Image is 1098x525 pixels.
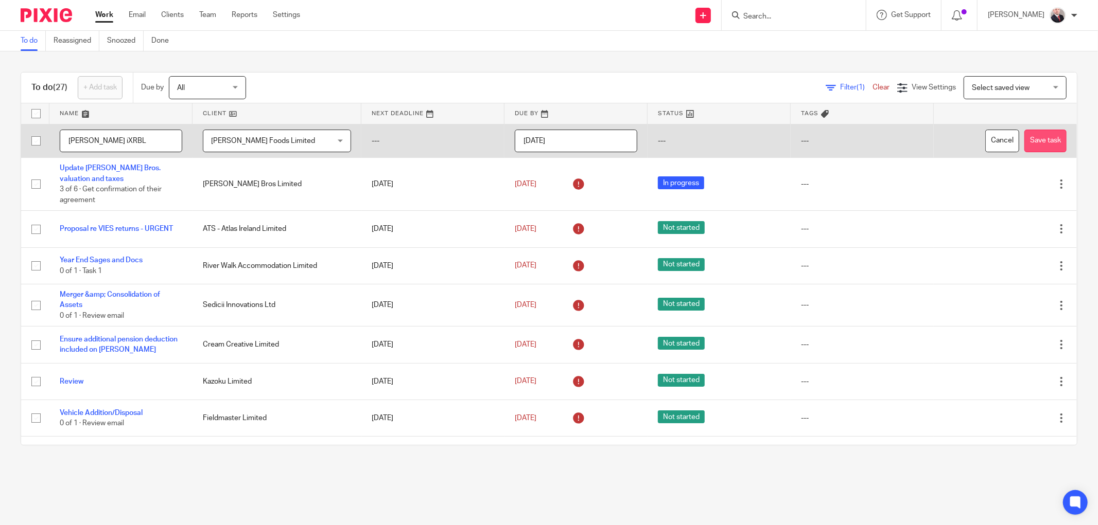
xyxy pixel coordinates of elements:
td: [DATE] [361,400,504,436]
span: [DATE] [515,414,536,422]
td: --- [791,124,934,158]
button: Save task [1024,130,1067,153]
a: Snoozed [107,31,144,51]
a: Ensure additional pension deduction included on [PERSON_NAME] [60,336,178,353]
a: Work [95,10,113,20]
span: [DATE] [515,341,536,348]
a: Vehicle Addition/Disposal [60,409,143,417]
span: (27) [53,83,67,92]
span: View Settings [912,84,956,91]
span: Not started [658,337,705,350]
button: Cancel [985,130,1019,153]
a: Email [129,10,146,20]
span: [DATE] [515,262,536,269]
span: [DATE] [515,180,536,188]
span: [DATE] [515,301,536,309]
td: [PERSON_NAME] Bros Limited [193,158,361,211]
td: [DATE] [361,363,504,400]
td: River Walk Accommodation Limited [193,247,361,284]
a: Clients [161,10,184,20]
span: (1) [857,84,865,91]
td: [DATE] [361,211,504,247]
td: [DATE] [361,158,504,211]
td: Sedicii Innovations Ltd [193,284,361,326]
img: ComerfordFoley-30PS%20-%20Ger%201.jpg [1050,7,1066,24]
input: Task name [60,130,182,153]
a: Review [60,378,83,385]
a: Reports [232,10,257,20]
span: Not started [658,374,705,387]
span: 0 of 1 · Task 1 [60,267,102,275]
span: [DATE] [515,225,536,232]
td: Cream Creative Limited [193,327,361,363]
span: [DATE] [515,378,536,385]
td: ATS - Atlas Ireland Limited [193,211,361,247]
div: --- [801,376,923,387]
a: + Add task [78,76,123,99]
img: Pixie [21,8,72,22]
p: [PERSON_NAME] [988,10,1044,20]
span: Not started [658,410,705,423]
h1: To do [31,82,67,93]
div: --- [801,261,923,271]
p: Due by [141,82,164,93]
td: [DATE] [361,247,504,284]
span: 3 of 6 · Get confirmation of their agreement [60,186,162,204]
span: Get Support [891,11,931,19]
a: Proposal re VIES returns - URGENT [60,225,173,232]
input: Search [742,12,835,22]
td: [DATE] [361,437,504,473]
div: --- [801,300,923,310]
a: Reassigned [54,31,99,51]
a: Done [151,31,177,51]
span: All [177,84,185,92]
span: In progress [658,176,704,189]
a: Clear [873,84,890,91]
td: --- [648,124,791,158]
input: Use the arrow keys to pick a date [515,130,637,153]
span: [PERSON_NAME] Foods Limited [211,137,315,144]
span: Not started [658,221,705,234]
span: 0 of 1 · Review email [60,420,124,427]
span: Tags [801,111,818,116]
div: --- [801,179,923,189]
td: Waterford GAA Sport CLG [193,437,361,473]
td: --- [361,124,504,158]
a: Update [PERSON_NAME] Bros. valuation and taxes [60,165,161,182]
a: Settings [273,10,300,20]
span: Not started [658,298,705,311]
a: Merger &amp; Consolidation of Assets [60,291,160,309]
span: 0 of 1 · Review email [60,312,124,319]
span: Filter [840,84,873,91]
div: --- [801,413,923,423]
a: Team [199,10,216,20]
div: --- [801,339,923,350]
td: Fieldmaster Limited [193,400,361,436]
td: Kazoku Limited [193,363,361,400]
div: --- [801,224,923,234]
td: [DATE] [361,284,504,326]
a: Year End Sages and Docs [60,257,143,264]
a: To do [21,31,46,51]
span: Not started [658,258,705,271]
span: Select saved view [972,84,1030,92]
td: [DATE] [361,327,504,363]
